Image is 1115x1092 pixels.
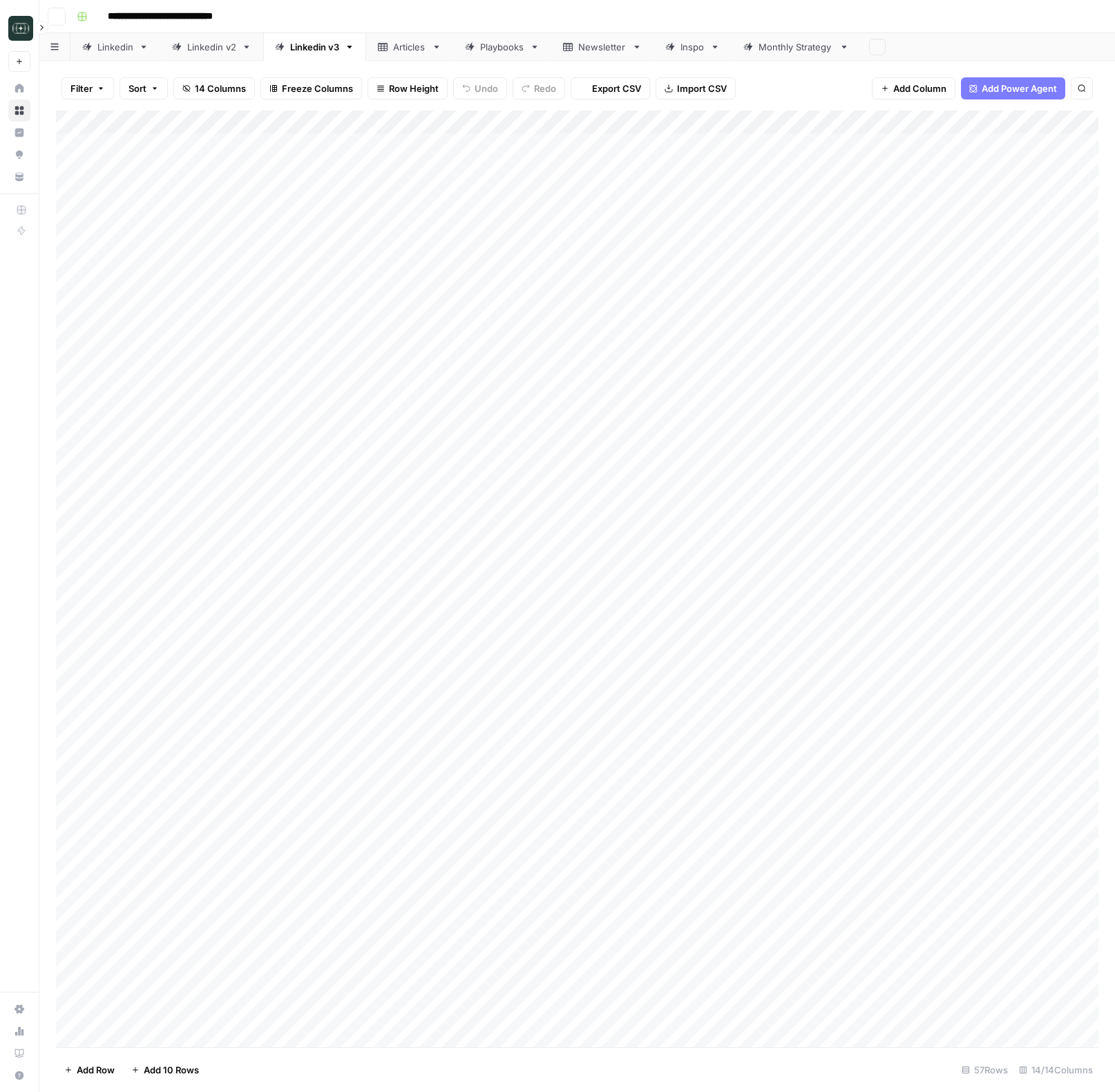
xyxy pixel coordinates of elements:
a: Browse [8,99,30,122]
a: Articles [366,33,453,61]
div: Articles [393,40,426,54]
span: Import CSV [677,82,727,95]
span: Filter [70,82,93,95]
span: Redo [534,82,556,95]
a: Usage [8,1020,30,1042]
a: Monthly Strategy [732,33,861,61]
button: Row Height [368,77,448,99]
span: Freeze Columns [282,82,353,95]
a: Learning Hub [8,1042,30,1064]
a: Playbooks [453,33,551,61]
span: Export CSV [592,82,641,95]
button: Add Power Agent [961,77,1065,99]
img: Catalyst Logo [8,16,33,41]
span: 14 Columns [195,82,246,95]
span: Row Height [389,82,439,95]
div: Inspo [680,40,705,54]
span: Add Power Agent [982,82,1057,95]
div: Playbooks [480,40,524,54]
a: Newsletter [551,33,654,61]
div: Monthly Strategy [759,40,834,54]
div: 57 Rows [956,1059,1013,1081]
a: Insights [8,122,30,144]
span: Add Column [893,82,946,95]
a: Opportunities [8,144,30,166]
a: Your Data [8,166,30,188]
a: Home [8,77,30,99]
span: Add Row [77,1063,115,1077]
a: Settings [8,998,30,1020]
button: Help + Support [8,1064,30,1086]
a: Linkedin v2 [160,33,263,61]
div: Linkedin [97,40,133,54]
div: Linkedin v3 [290,40,339,54]
button: Undo [453,77,507,99]
button: Redo [513,77,565,99]
div: 14/14 Columns [1013,1059,1098,1081]
button: Filter [61,77,114,99]
button: Workspace: Catalyst [8,11,30,46]
span: Add 10 Rows [144,1063,199,1077]
span: Undo [475,82,498,95]
button: 14 Columns [173,77,255,99]
a: Linkedin v3 [263,33,366,61]
button: Sort [120,77,168,99]
button: Add Row [56,1059,123,1081]
a: Inspo [654,33,732,61]
button: Add Column [872,77,955,99]
button: Export CSV [571,77,650,99]
button: Freeze Columns [260,77,362,99]
div: Newsletter [578,40,627,54]
span: Sort [128,82,146,95]
button: Add 10 Rows [123,1059,207,1081]
div: Linkedin v2 [187,40,236,54]
a: Linkedin [70,33,160,61]
button: Import CSV [656,77,736,99]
